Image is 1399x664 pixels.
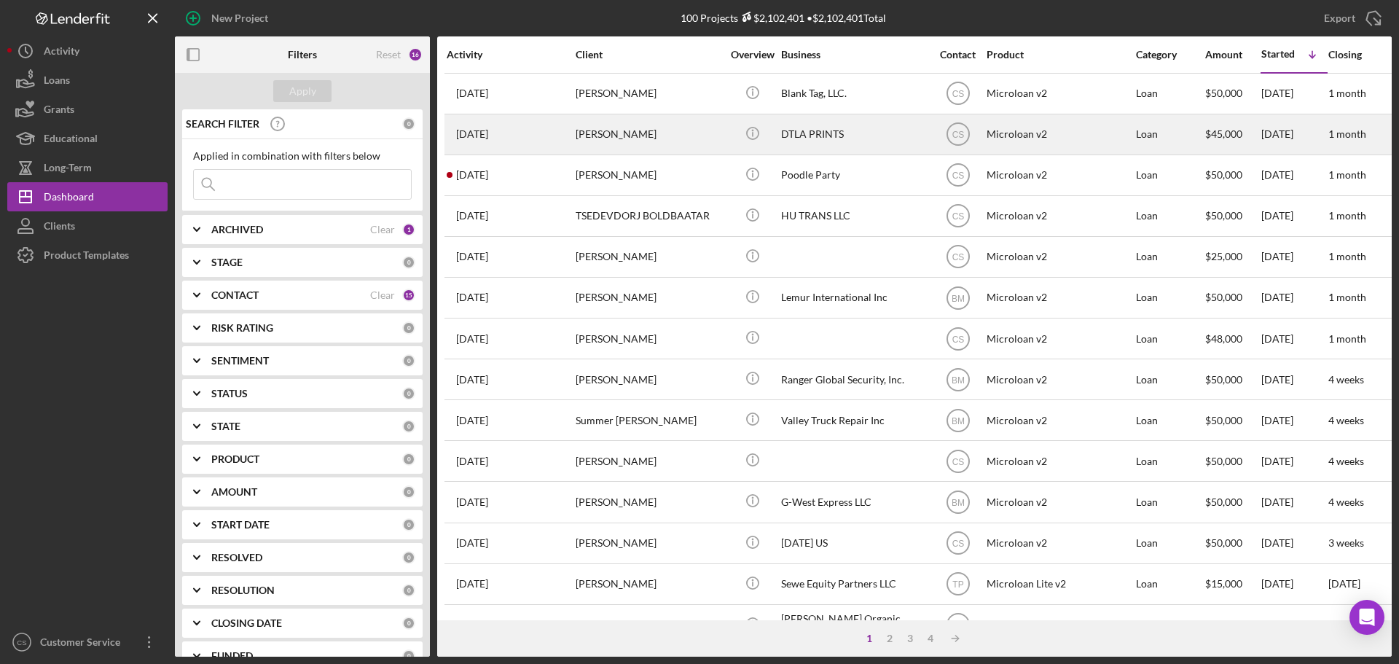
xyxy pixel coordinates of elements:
[402,551,415,564] div: 0
[781,565,927,604] div: Sewe Equity Partners LLC
[952,579,963,590] text: TP
[576,565,721,604] div: [PERSON_NAME]
[1349,600,1384,635] div: Open Intercom Messenger
[7,182,168,211] button: Dashboard
[1309,4,1392,33] button: Export
[576,483,721,521] div: [PERSON_NAME]
[952,130,964,140] text: CS
[987,319,1132,358] div: Microloan v2
[402,354,415,367] div: 0
[1136,49,1204,60] div: Category
[402,420,415,433] div: 0
[1328,250,1366,262] time: 1 month
[1328,496,1364,508] time: 4 weeks
[211,486,257,498] b: AMOUNT
[1328,373,1364,386] time: 4 weeks
[952,211,964,222] text: CS
[952,415,965,426] text: BM
[402,321,415,335] div: 0
[44,153,92,186] div: Long-Term
[681,12,886,24] div: 100 Projects • $2,102,401 Total
[288,49,317,60] b: Filters
[1261,483,1327,521] div: [DATE]
[576,278,721,317] div: [PERSON_NAME]
[952,620,964,630] text: CS
[1328,618,1364,630] time: 2 weeks
[576,238,721,276] div: [PERSON_NAME]
[952,456,964,466] text: CS
[1205,577,1242,590] span: $15,000
[7,36,168,66] a: Activity
[576,524,721,563] div: [PERSON_NAME]
[1136,606,1204,644] div: Loan
[402,256,415,269] div: 0
[987,360,1132,399] div: Microloan v2
[987,115,1132,154] div: Microloan v2
[920,633,941,644] div: 4
[930,49,985,60] div: Contact
[456,619,488,630] time: 2025-09-15 03:26
[1205,332,1242,345] span: $48,000
[7,241,168,270] a: Product Templates
[408,47,423,62] div: 16
[1261,278,1327,317] div: [DATE]
[44,124,98,157] div: Educational
[1261,360,1327,399] div: [DATE]
[1328,128,1366,140] time: 1 month
[1261,74,1327,113] div: [DATE]
[1205,618,1242,630] span: $40,000
[987,606,1132,644] div: Microloan v2
[7,211,168,241] a: Clients
[781,360,927,399] div: Ranger Global Security, Inc.
[781,483,927,521] div: G-West Express LLC
[402,453,415,466] div: 0
[781,606,927,644] div: [PERSON_NAME] Organic Farms
[1136,565,1204,604] div: Loan
[402,387,415,400] div: 0
[211,322,273,334] b: RISK RATING
[987,238,1132,276] div: Microloan v2
[952,375,965,385] text: BM
[36,628,131,660] div: Customer Service
[1328,291,1366,303] time: 1 month
[211,453,259,465] b: PRODUCT
[576,401,721,440] div: Summer [PERSON_NAME]
[987,49,1132,60] div: Product
[781,524,927,563] div: [DATE] US
[1261,606,1327,644] div: [DATE]
[1328,536,1364,549] time: 3 weeks
[211,421,240,432] b: STATE
[186,118,259,130] b: SEARCH FILTER
[211,388,248,399] b: STATUS
[456,292,488,303] time: 2025-10-03 17:43
[1136,442,1204,480] div: Loan
[1205,373,1242,386] span: $50,000
[456,333,488,345] time: 2025-09-30 23:16
[987,524,1132,563] div: Microloan v2
[370,224,395,235] div: Clear
[1136,74,1204,113] div: Loan
[781,49,927,60] div: Business
[370,289,395,301] div: Clear
[7,153,168,182] button: Long-Term
[1205,250,1242,262] span: $25,000
[725,49,780,60] div: Overview
[44,95,74,128] div: Grants
[402,117,415,130] div: 0
[44,36,79,69] div: Activity
[211,224,263,235] b: ARCHIVED
[456,128,488,140] time: 2025-10-06 20:39
[7,66,168,95] button: Loans
[44,241,129,273] div: Product Templates
[175,4,283,33] button: New Project
[211,519,270,531] b: START DATE
[1205,168,1242,181] span: $50,000
[456,578,488,590] time: 2025-09-19 00:30
[1205,209,1242,222] span: $50,000
[1136,360,1204,399] div: Loan
[7,95,168,124] button: Grants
